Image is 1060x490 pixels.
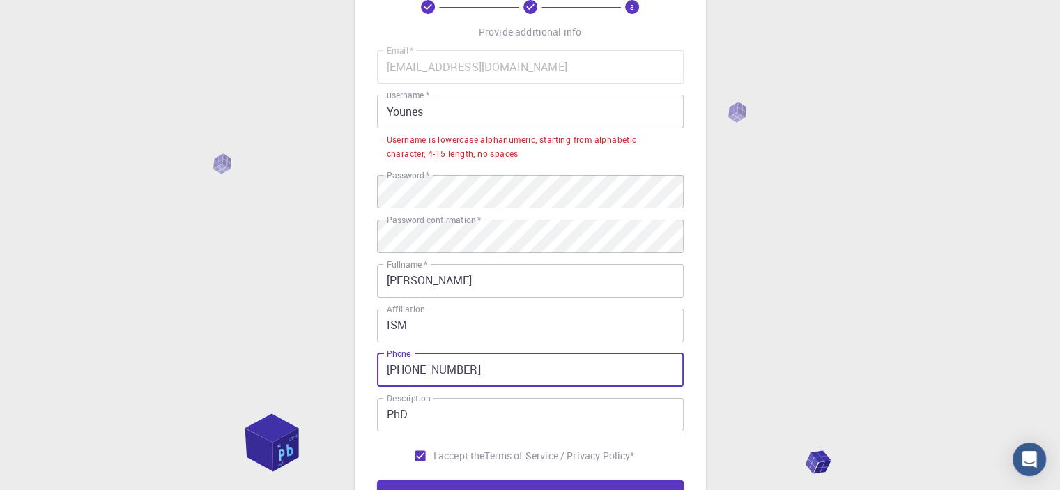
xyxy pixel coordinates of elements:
[387,303,424,315] label: Affiliation
[387,89,429,101] label: username
[387,259,427,270] label: Fullname
[387,133,674,161] div: Username is lowercase alphanumeric, starting from alphabetic character, 4-15 length, no spaces
[630,2,634,12] text: 3
[484,449,634,463] a: Terms of Service / Privacy Policy*
[387,392,431,404] label: Description
[387,348,410,360] label: Phone
[1013,443,1046,476] div: Open Intercom Messenger
[479,25,581,39] p: Provide additional info
[387,169,429,181] label: Password
[387,214,481,226] label: Password confirmation
[433,449,485,463] span: I accept the
[387,45,413,56] label: Email
[484,449,634,463] p: Terms of Service / Privacy Policy *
